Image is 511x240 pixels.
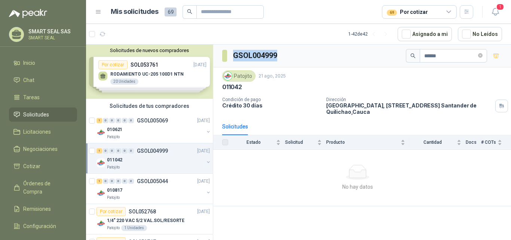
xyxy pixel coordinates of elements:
span: Producto [326,140,399,145]
img: Logo peakr [9,9,47,18]
p: Dirección [326,97,492,102]
span: Cantidad [410,140,455,145]
p: 010621 [107,126,122,133]
div: 0 [128,148,134,154]
p: GSOL005044 [137,179,168,184]
div: 0 [128,179,134,184]
img: Company Logo [97,219,105,228]
a: Por cotizarSOL052768[DATE] Company Logo1/4" 220 VAC 5/2 VAL.SOL/RESORTEPatojito1 Unidades [86,204,213,234]
span: search [187,9,192,14]
span: Chat [23,76,34,84]
h3: GSOL004999 [233,50,278,61]
div: 1 [97,148,102,154]
th: Cantidad [410,135,466,150]
img: Company Logo [97,158,105,167]
th: # COTs [481,135,511,150]
div: 0 [103,148,108,154]
th: Producto [326,135,410,150]
span: close-circle [478,53,483,58]
a: 1 0 0 0 0 0 GSOL005069[DATE] Company Logo010621Patojito [97,116,211,140]
a: Cotizar [9,159,77,173]
div: 1 [97,179,102,184]
div: 0 [116,179,121,184]
p: 21 ago, 2025 [258,73,286,80]
th: Estado [233,135,285,150]
p: Patojito [107,164,120,170]
button: 1 [489,5,502,19]
div: No hay datos [216,183,499,191]
a: Negociaciones [9,142,77,156]
div: Por cotizar [387,8,428,16]
span: # COTs [481,140,496,145]
span: Solicitud [285,140,316,145]
div: Solicitudes [222,122,248,131]
a: Tareas [9,90,77,104]
p: SOL052768 [129,209,156,214]
p: SMART SEAL [28,36,75,40]
span: Remisiones [23,205,51,213]
p: SMART SEAL SAS [28,29,75,34]
img: Company Logo [97,189,105,198]
p: 010817 [107,187,122,194]
div: 1 - 42 de 42 [348,28,392,40]
th: Docs [466,135,481,150]
p: Patojito [107,134,120,140]
img: Company Logo [97,128,105,137]
img: Company Logo [224,72,232,80]
h1: Mis solicitudes [111,6,159,17]
div: 0 [109,148,115,154]
div: 0 [116,118,121,123]
div: 1 [97,118,102,123]
span: Órdenes de Compra [23,179,70,196]
div: 0 [122,179,128,184]
div: Solicitudes de nuevos compradoresPor cotizarSOL053761[DATE] RODAMIENTO UC-205 100D1 NTN20 Unidade... [86,45,213,99]
div: 0 [103,179,108,184]
button: No Leídos [458,27,502,41]
a: Remisiones [9,202,77,216]
a: Configuración [9,219,77,233]
span: Solicitudes [23,110,49,119]
span: Negociaciones [23,145,58,153]
div: 0 [109,179,115,184]
div: 0 [116,148,121,154]
th: Solicitud [285,135,326,150]
p: GSOL005069 [137,118,168,123]
span: search [410,53,416,58]
div: 0 [128,118,134,123]
div: 0 [109,118,115,123]
p: [DATE] [197,148,210,155]
div: 0 [103,118,108,123]
div: Solicitudes de tus compradores [86,99,213,113]
p: GSOL004999 [137,148,168,154]
div: Por cotizar [97,207,126,216]
span: Configuración [23,222,56,230]
span: Inicio [23,59,35,67]
span: Licitaciones [23,128,51,136]
a: Licitaciones [9,125,77,139]
span: Estado [233,140,275,145]
span: Tareas [23,93,40,101]
button: Asignado a mi [398,27,452,41]
a: 1 0 0 0 0 0 GSOL005044[DATE] Company Logo010817Patojito [97,177,211,201]
div: 69 [387,10,397,16]
a: Inicio [9,56,77,70]
span: 1 [496,3,504,10]
div: 0 [122,118,128,123]
p: 1/4" 220 VAC 5/2 VAL.SOL/RESORTE [107,217,184,224]
a: Órdenes de Compra [9,176,77,199]
div: 1 Unidades [121,225,147,231]
div: 0 [122,148,128,154]
p: [DATE] [197,117,210,124]
a: Chat [9,73,77,87]
button: Solicitudes de nuevos compradores [89,48,210,53]
p: Patojito [107,225,120,231]
p: [GEOGRAPHIC_DATA], [STREET_ADDRESS] Santander de Quilichao , Cauca [326,102,492,115]
a: Solicitudes [9,107,77,122]
a: 1 0 0 0 0 0 GSOL004999[DATE] Company Logo011042Patojito [97,146,211,170]
span: Cotizar [23,162,40,170]
p: 011042 [107,157,122,164]
span: 69 [165,7,177,16]
p: [DATE] [197,178,210,185]
p: 011042 [222,83,242,91]
p: Patojito [107,195,120,201]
